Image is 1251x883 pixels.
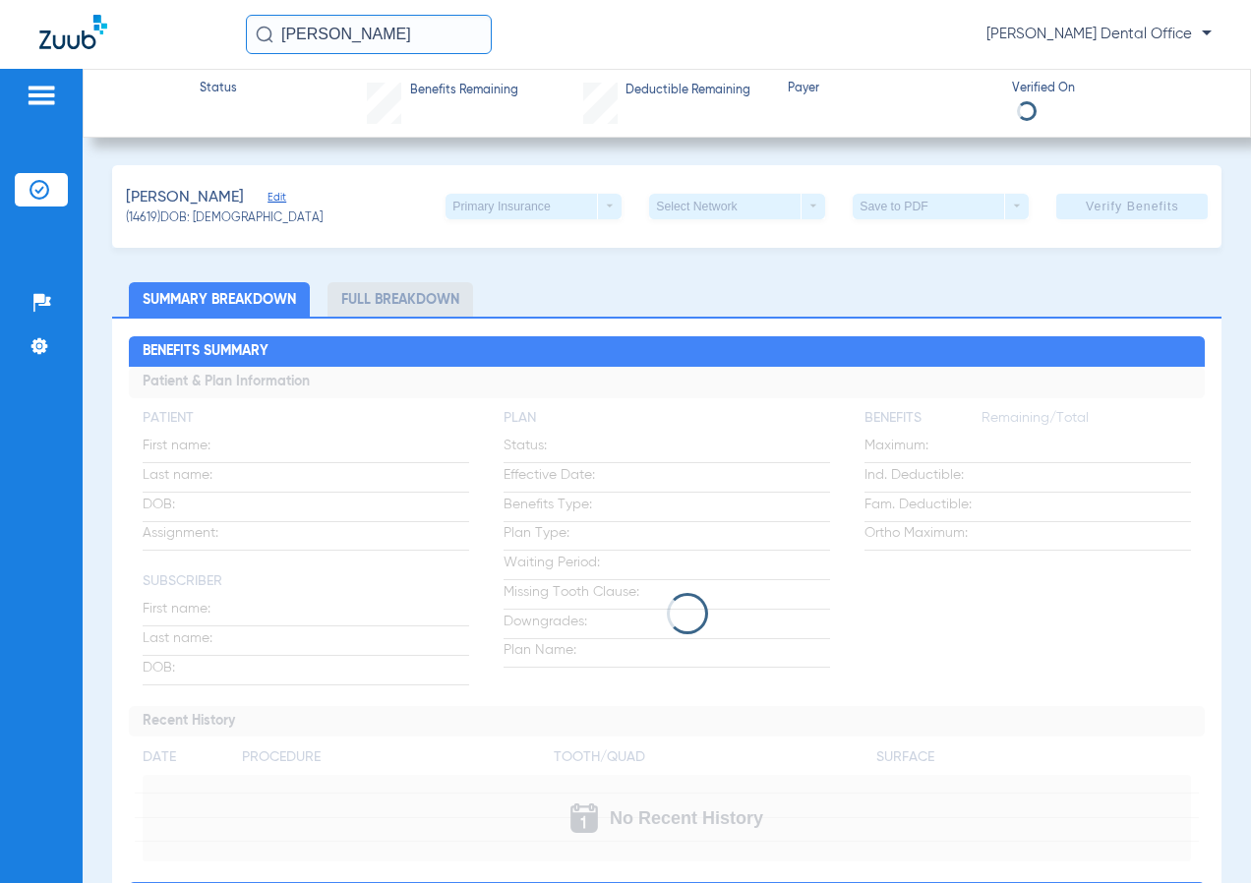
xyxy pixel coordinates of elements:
span: Deductible Remaining [625,83,750,100]
li: Full Breakdown [328,282,473,317]
img: Search Icon [256,26,273,43]
img: Zuub Logo [39,15,107,49]
span: Edit [268,191,285,209]
input: Search for patients [246,15,492,54]
span: [PERSON_NAME] Dental Office [986,25,1212,44]
span: Payer [788,81,995,98]
span: (14619) DOB: [DEMOGRAPHIC_DATA] [126,210,323,228]
iframe: Chat Widget [1153,789,1251,883]
span: Benefits Remaining [410,83,518,100]
span: Verified On [1012,81,1220,98]
span: Status [200,81,237,98]
img: hamburger-icon [26,84,57,107]
h2: Benefits Summary [129,336,1205,368]
span: [PERSON_NAME] [126,186,244,210]
li: Summary Breakdown [129,282,310,317]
